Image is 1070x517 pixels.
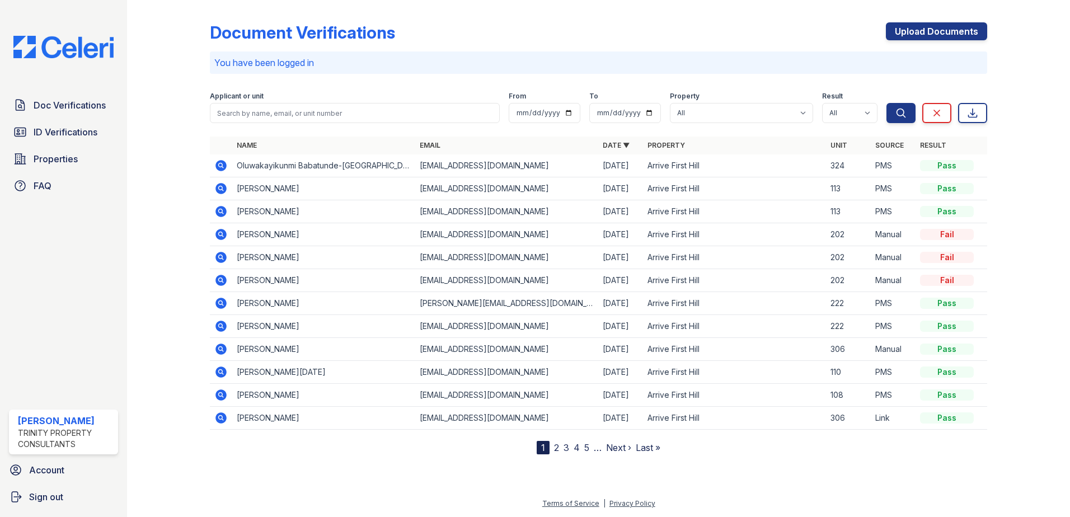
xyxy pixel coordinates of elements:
[415,177,598,200] td: [EMAIL_ADDRESS][DOMAIN_NAME]
[564,442,569,453] a: 3
[554,442,559,453] a: 2
[920,183,974,194] div: Pass
[871,223,916,246] td: Manual
[826,315,871,338] td: 222
[647,141,685,149] a: Property
[871,269,916,292] td: Manual
[871,200,916,223] td: PMS
[822,92,843,101] label: Result
[826,223,871,246] td: 202
[920,321,974,332] div: Pass
[420,141,440,149] a: Email
[920,252,974,263] div: Fail
[232,338,415,361] td: [PERSON_NAME]
[232,269,415,292] td: [PERSON_NAME]
[232,200,415,223] td: [PERSON_NAME]
[594,441,602,454] span: …
[210,92,264,101] label: Applicant or unit
[598,269,643,292] td: [DATE]
[871,154,916,177] td: PMS
[542,499,599,507] a: Terms of Service
[609,499,655,507] a: Privacy Policy
[18,427,114,450] div: Trinity Property Consultants
[826,292,871,315] td: 222
[643,292,826,315] td: Arrive First Hill
[415,246,598,269] td: [EMAIL_ADDRESS][DOMAIN_NAME]
[232,361,415,384] td: [PERSON_NAME][DATE]
[9,94,118,116] a: Doc Verifications
[920,160,974,171] div: Pass
[830,141,847,149] a: Unit
[826,269,871,292] td: 202
[210,103,500,123] input: Search by name, email, or unit number
[415,384,598,407] td: [EMAIL_ADDRESS][DOMAIN_NAME]
[232,407,415,430] td: [PERSON_NAME]
[415,269,598,292] td: [EMAIL_ADDRESS][DOMAIN_NAME]
[886,22,987,40] a: Upload Documents
[643,361,826,384] td: Arrive First Hill
[643,177,826,200] td: Arrive First Hill
[598,292,643,315] td: [DATE]
[9,175,118,197] a: FAQ
[826,246,871,269] td: 202
[232,177,415,200] td: [PERSON_NAME]
[643,384,826,407] td: Arrive First Hill
[598,154,643,177] td: [DATE]
[34,179,51,192] span: FAQ
[920,141,946,149] a: Result
[232,292,415,315] td: [PERSON_NAME]
[232,223,415,246] td: [PERSON_NAME]
[598,200,643,223] td: [DATE]
[871,315,916,338] td: PMS
[826,177,871,200] td: 113
[584,442,589,453] a: 5
[4,459,123,481] a: Account
[29,490,63,504] span: Sign out
[232,246,415,269] td: [PERSON_NAME]
[603,499,606,507] div: |
[603,141,630,149] a: Date ▼
[232,384,415,407] td: [PERSON_NAME]
[920,298,974,309] div: Pass
[643,315,826,338] td: Arrive First Hill
[415,200,598,223] td: [EMAIL_ADDRESS][DOMAIN_NAME]
[643,246,826,269] td: Arrive First Hill
[871,338,916,361] td: Manual
[670,92,700,101] label: Property
[9,121,118,143] a: ID Verifications
[415,154,598,177] td: [EMAIL_ADDRESS][DOMAIN_NAME]
[237,141,257,149] a: Name
[871,292,916,315] td: PMS
[598,246,643,269] td: [DATE]
[415,361,598,384] td: [EMAIL_ADDRESS][DOMAIN_NAME]
[643,200,826,223] td: Arrive First Hill
[598,338,643,361] td: [DATE]
[606,442,631,453] a: Next ›
[875,141,904,149] a: Source
[18,414,114,427] div: [PERSON_NAME]
[871,246,916,269] td: Manual
[4,36,123,58] img: CE_Logo_Blue-a8612792a0a2168367f1c8372b55b34899dd931a85d93a1a3d3e32e68fde9ad4.png
[415,292,598,315] td: [PERSON_NAME][EMAIL_ADDRESS][DOMAIN_NAME]
[920,389,974,401] div: Pass
[415,407,598,430] td: [EMAIL_ADDRESS][DOMAIN_NAME]
[232,154,415,177] td: Oluwakayikunmi Babatunde-[GEOGRAPHIC_DATA]
[826,200,871,223] td: 113
[871,407,916,430] td: Link
[29,463,64,477] span: Account
[871,361,916,384] td: PMS
[920,344,974,355] div: Pass
[4,486,123,508] a: Sign out
[598,223,643,246] td: [DATE]
[643,338,826,361] td: Arrive First Hill
[415,223,598,246] td: [EMAIL_ADDRESS][DOMAIN_NAME]
[598,315,643,338] td: [DATE]
[826,407,871,430] td: 306
[214,56,983,69] p: You have been logged in
[34,152,78,166] span: Properties
[826,154,871,177] td: 324
[210,22,395,43] div: Document Verifications
[509,92,526,101] label: From
[598,177,643,200] td: [DATE]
